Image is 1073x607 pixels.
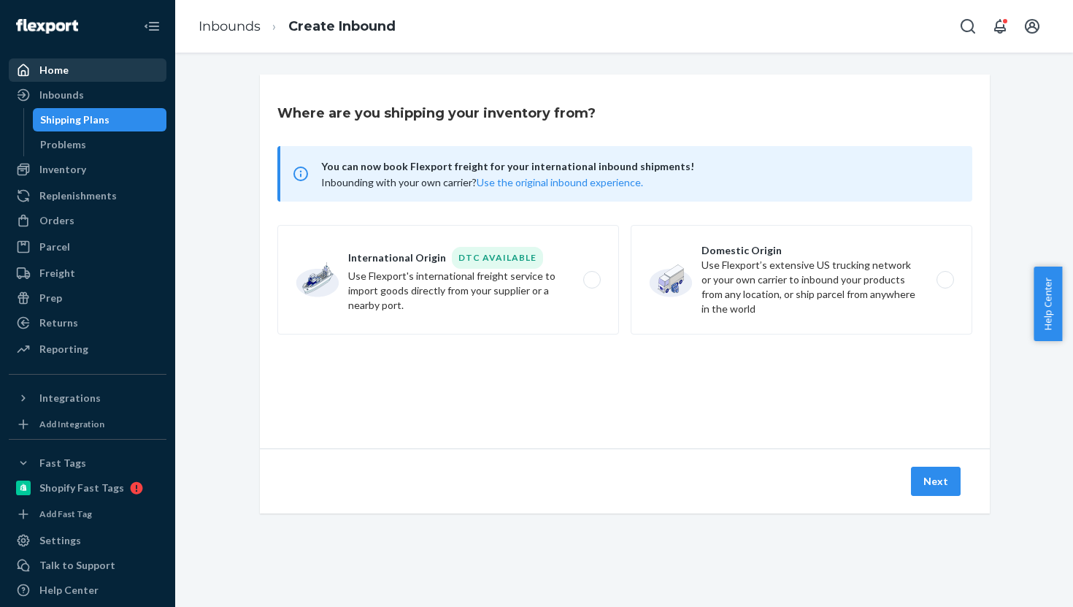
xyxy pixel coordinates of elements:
div: Inbounds [39,88,84,102]
a: Inbounds [9,83,166,107]
div: Help Center [39,583,99,598]
button: Integrations [9,386,166,410]
div: Fast Tags [39,456,86,470]
a: Settings [9,529,166,552]
div: Replenishments [39,188,117,203]
span: You can now book Flexport freight for your international inbound shipments! [321,158,955,175]
div: Add Integration [39,418,104,430]
a: Replenishments [9,184,166,207]
button: Help Center [1034,267,1062,341]
div: Orders [39,213,74,228]
button: Fast Tags [9,451,166,475]
div: Freight [39,266,75,280]
div: Talk to Support [39,558,115,573]
div: Settings [39,533,81,548]
button: Use the original inbound experience. [477,175,643,190]
a: Prep [9,286,166,310]
a: Returns [9,311,166,335]
a: Add Integration [9,416,166,433]
button: Open account menu [1018,12,1047,41]
a: Create Inbound [288,18,396,34]
div: Problems [40,137,86,152]
a: Reporting [9,337,166,361]
a: Orders [9,209,166,232]
div: Prep [39,291,62,305]
div: Integrations [39,391,101,405]
a: Shipping Plans [33,108,167,131]
button: Open Search Box [953,12,982,41]
a: Freight [9,261,166,285]
span: Inbounding with your own carrier? [321,176,643,188]
div: Parcel [39,240,70,254]
a: Problems [33,133,167,156]
div: Home [39,63,69,77]
a: Inbounds [199,18,261,34]
button: Open notifications [985,12,1015,41]
div: Inventory [39,162,86,177]
a: Help Center [9,579,166,602]
a: Talk to Support [9,554,166,577]
a: Inventory [9,158,166,181]
div: Returns [39,316,78,330]
div: Shipping Plans [40,112,109,127]
button: Close Navigation [137,12,166,41]
button: Next [911,467,961,496]
div: Reporting [39,342,88,356]
div: Shopify Fast Tags [39,481,124,495]
div: Add Fast Tag [39,508,92,520]
a: Home [9,58,166,82]
a: Parcel [9,235,166,259]
a: Add Fast Tag [9,505,166,523]
img: Flexport logo [16,19,78,34]
a: Shopify Fast Tags [9,476,166,500]
h3: Where are you shipping your inventory from? [277,104,596,123]
ol: breadcrumbs [187,5,407,48]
